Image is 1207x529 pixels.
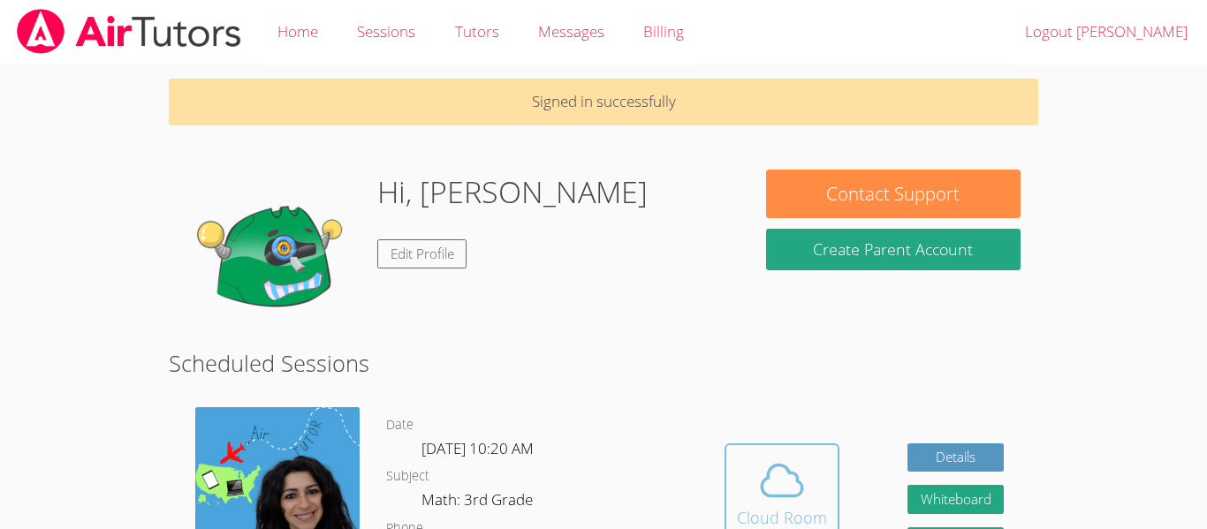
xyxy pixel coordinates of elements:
[766,170,1021,218] button: Contact Support
[15,9,243,54] img: airtutors_banner-c4298cdbf04f3fff15de1276eac7730deb9818008684d7c2e4769d2f7ddbe033.png
[421,438,534,458] span: [DATE] 10:20 AM
[421,487,536,518] dd: Math: 3rd Grade
[386,465,429,487] dt: Subject
[766,229,1021,270] button: Create Parent Account
[377,239,467,268] a: Edit Profile
[386,414,414,436] dt: Date
[186,170,363,346] img: default.png
[538,21,604,42] span: Messages
[377,170,648,215] h1: Hi, [PERSON_NAME]
[169,346,1038,380] h2: Scheduled Sessions
[907,485,1005,514] button: Whiteboard
[169,79,1038,125] p: Signed in successfully
[907,443,1005,472] a: Details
